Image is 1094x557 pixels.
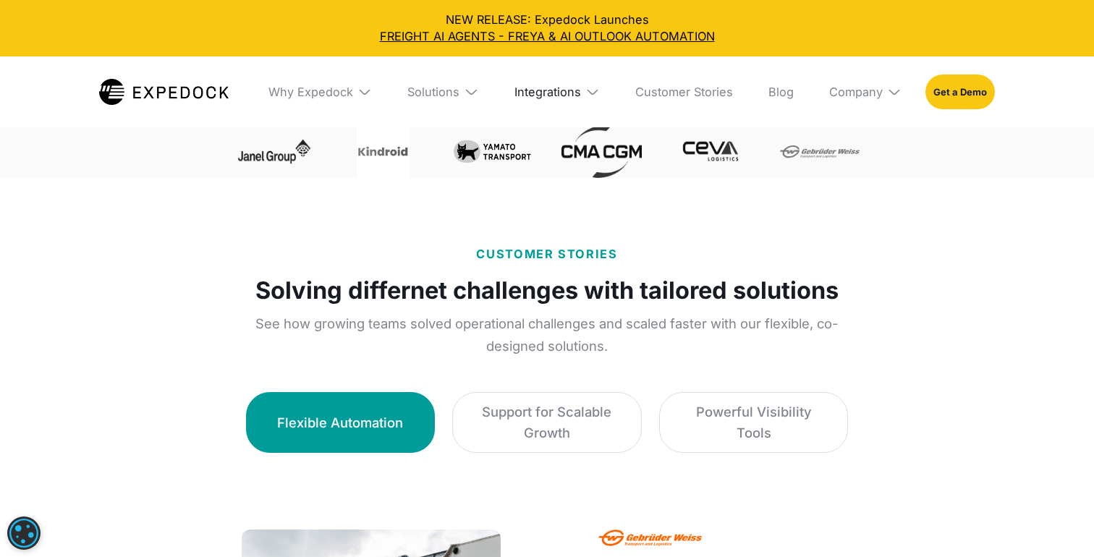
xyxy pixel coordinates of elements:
div: Integrations [502,56,611,127]
div: Company [829,85,883,99]
div: Solutions [407,85,459,99]
a: Customer Stories [624,56,745,127]
strong: Solving differnet challenges with tailored solutions [255,274,839,307]
div: NEW RELEASE: Expedock Launches [12,12,1082,45]
div: Powerful Visibility Tools [677,401,829,443]
div: Solutions [396,56,491,127]
p: CUSTOMER STORIES [476,245,617,263]
div: Why Expedock [268,85,353,99]
a: Get a Demo [925,75,996,109]
div: Support for Scalable Growth [471,401,623,443]
div: Integrations [514,85,581,99]
div: Why Expedock [257,56,384,127]
p: See how growing teams solved operational challenges and scaled faster with our flexible, co-desig... [234,312,860,357]
div: Company [817,56,913,127]
iframe: Chat Widget [1022,488,1094,557]
a: FREIGHT AI AGENTS - FREYA & AI OUTLOOK AUTOMATION [12,28,1082,45]
div: Flexible Automation [277,412,403,433]
a: Blog [756,56,805,127]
